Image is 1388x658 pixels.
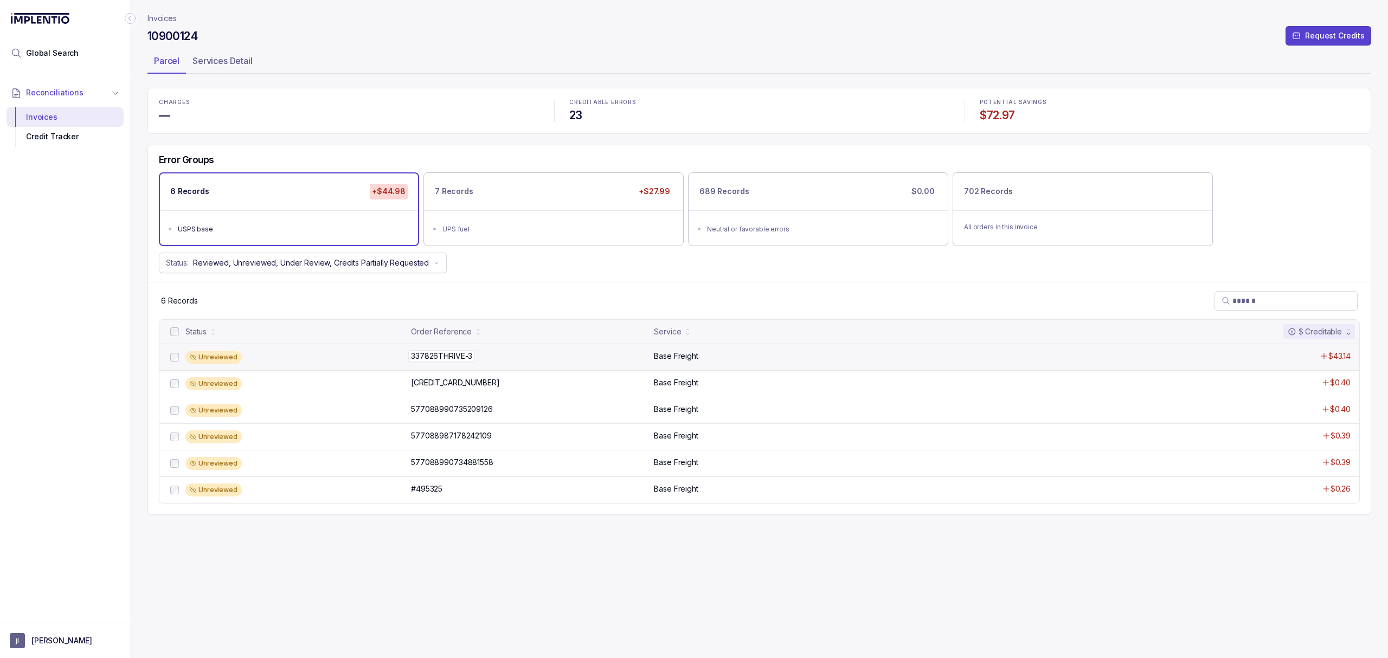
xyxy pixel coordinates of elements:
[654,351,698,362] p: Base Freight
[170,486,179,494] input: checkbox-checkbox
[411,377,499,388] p: [CREDIT_CARD_NUMBER]
[707,224,936,235] div: Neutral or favorable errors
[147,13,177,24] a: Invoices
[1288,326,1342,337] div: $ Creditable
[147,29,198,44] h4: 10900124
[185,326,207,337] div: Status
[909,184,937,199] p: $0.00
[159,99,539,106] p: CHARGES
[147,13,177,24] nav: breadcrumb
[186,52,259,74] li: Tab Services Detail
[185,377,242,390] div: Unreviewed
[15,107,115,127] div: Invoices
[192,54,253,67] p: Services Detail
[980,108,1360,123] h4: $72.97
[1286,26,1371,46] button: Request Credits
[442,224,671,235] div: UPS fuel
[1331,483,1351,494] p: $0.26
[147,52,1371,74] ul: Tab Group
[654,457,698,468] p: Base Freight
[7,105,124,149] div: Reconciliations
[370,184,408,199] p: +$44.98
[147,52,186,74] li: Tab Parcel
[654,326,681,337] div: Service
[411,483,442,494] p: #495325
[26,48,79,59] span: Global Search
[26,87,83,98] span: Reconciliations
[654,483,698,494] p: Base Freight
[185,351,242,364] div: Unreviewed
[124,12,137,25] div: Collapse Icon
[654,404,698,415] p: Base Freight
[1331,430,1351,441] p: $0.39
[408,350,475,362] p: 337826THRIVE-3
[170,433,179,441] input: checkbox-checkbox
[170,353,179,362] input: checkbox-checkbox
[170,186,209,197] p: 6 Records
[170,327,179,336] input: checkbox-checkbox
[178,224,407,235] div: USPS base
[411,457,493,468] p: 577088990734881558
[569,108,949,123] h4: 23
[161,295,198,306] p: 6 Records
[166,257,189,268] p: Status:
[964,186,1012,197] p: 702 Records
[15,127,115,146] div: Credit Tracker
[699,186,749,197] p: 689 Records
[10,633,25,648] span: User initials
[193,257,429,268] p: Reviewed, Unreviewed, Under Review, Credits Partially Requested
[1328,351,1351,362] p: $43.14
[1331,457,1351,468] p: $0.39
[637,184,672,199] p: +$27.99
[170,379,179,388] input: checkbox-checkbox
[654,430,698,441] p: Base Freight
[10,633,120,648] button: User initials[PERSON_NAME]
[1305,30,1365,41] p: Request Credits
[411,430,491,441] p: 577088987178242109
[185,404,242,417] div: Unreviewed
[980,99,1360,106] p: POTENTIAL SAVINGS
[161,295,198,306] div: Remaining page entries
[159,108,539,123] h4: —
[411,404,492,415] p: 577088990735209126
[170,459,179,468] input: checkbox-checkbox
[185,430,242,443] div: Unreviewed
[185,483,242,496] div: Unreviewed
[654,377,698,388] p: Base Freight
[435,186,473,197] p: 7 Records
[1330,404,1351,415] p: $0.40
[7,81,124,105] button: Reconciliations
[154,54,179,67] p: Parcel
[159,154,214,166] h5: Error Groups
[411,326,472,337] div: Order Reference
[170,406,179,415] input: checkbox-checkbox
[1330,377,1351,388] p: $0.40
[31,635,92,646] p: [PERSON_NAME]
[159,253,447,273] button: Status:Reviewed, Unreviewed, Under Review, Credits Partially Requested
[964,222,1201,233] p: All orders in this invoice
[569,99,949,106] p: CREDITABLE ERRORS
[185,457,242,470] div: Unreviewed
